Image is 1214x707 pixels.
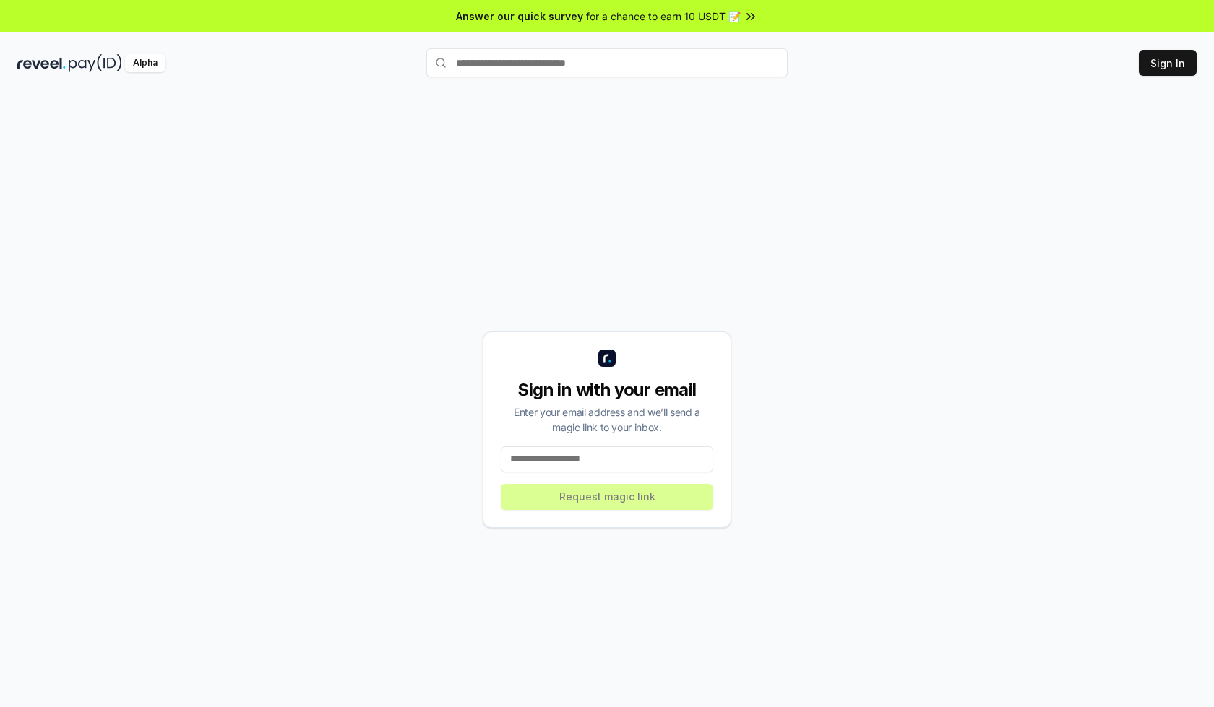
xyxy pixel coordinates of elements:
[1139,50,1197,76] button: Sign In
[501,404,713,435] div: Enter your email address and we’ll send a magic link to your inbox.
[456,9,583,24] span: Answer our quick survey
[69,54,122,72] img: pay_id
[125,54,165,72] div: Alpha
[501,378,713,402] div: Sign in with your email
[598,350,616,367] img: logo_small
[17,54,66,72] img: reveel_dark
[586,9,741,24] span: for a chance to earn 10 USDT 📝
